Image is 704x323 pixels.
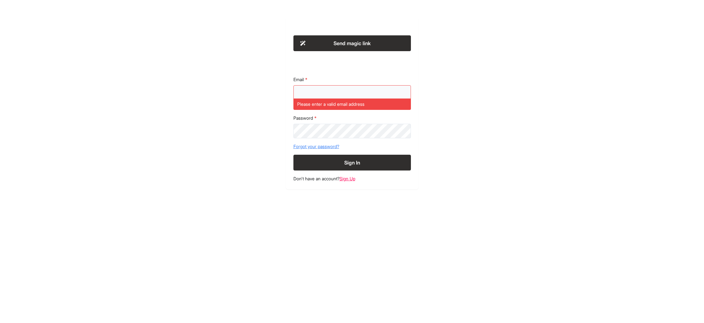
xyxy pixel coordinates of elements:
label: Password [293,115,411,121]
footer: Don't have an account? [293,176,411,182]
label: Email [293,76,411,83]
a: Sign Up [340,176,355,181]
button: Sign In [293,155,411,170]
button: Send magic link [293,35,411,51]
div: Please enter a valid email address [293,99,411,110]
a: Forgot your password? [293,143,411,150]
